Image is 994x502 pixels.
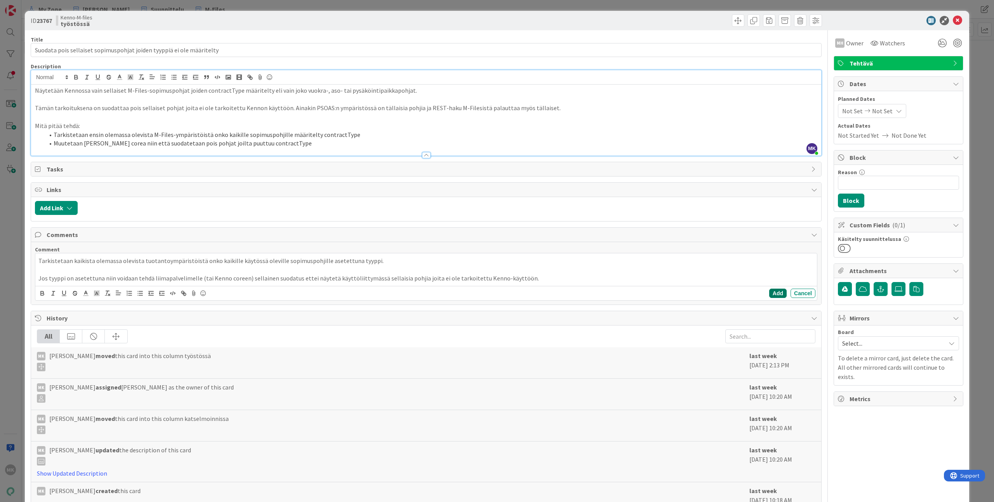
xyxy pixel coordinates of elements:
span: Mirrors [850,313,949,323]
p: Tarkistetaan kaikista olemassa olevista tuotantoympäristöistä onko kaikille käytössä oleville sop... [38,256,814,265]
button: Add Link [35,201,78,215]
input: Search... [725,329,815,343]
b: last week [749,487,777,495]
b: updated [96,446,119,454]
span: Not Done Yet [891,131,926,140]
p: Jos tyyppi on asetettuna niin voidaan tehdä liimapalvelimelle (tai Kenno coreen) sellainen suodat... [38,274,814,283]
b: moved [96,352,115,360]
span: Watchers [880,38,905,48]
div: MK [37,352,45,360]
div: Käsitelty suunnittelussa [838,236,959,242]
button: Cancel [791,289,815,298]
span: [PERSON_NAME] this card into this column katselmoinnissa [49,414,229,434]
li: Muutetaan [PERSON_NAME] corea niin että suodatetaan pois pohjat joilta puuttuu contractType [44,139,817,148]
span: [PERSON_NAME] the description of this card [49,445,191,466]
div: All [37,330,60,343]
span: Comments [47,230,807,239]
span: Select... [842,338,942,349]
span: Planned Dates [838,95,959,103]
b: last week [749,446,777,454]
span: Description [31,63,61,70]
b: 23767 [36,17,52,24]
p: Tämän tarkoituksena on suodattaa pois sellaiset pohjat joita ei ole tarkoitettu Kennon käyttöön. ... [35,104,817,113]
span: ( 0/1 ) [892,221,905,229]
p: Mitä pitää tehdä: [35,121,817,130]
span: Comment [35,246,60,253]
span: [PERSON_NAME] [PERSON_NAME] as the owner of this card [49,383,234,403]
span: Not Set [872,106,893,116]
span: Links [47,185,807,194]
span: Not Set [842,106,863,116]
span: Attachments [850,266,949,275]
div: MK [37,446,45,455]
p: Näytetään Kennossa vain sellaiset M-Files-sopimuspohjat joiden contractType määritelty eli vain j... [35,86,817,95]
div: MK [37,487,45,495]
label: Title [31,36,43,43]
input: type card name here... [31,43,822,57]
b: created [96,487,118,495]
b: last week [749,415,777,422]
span: Tehtävä [850,59,949,68]
span: [PERSON_NAME] this card [49,486,141,495]
button: Add [769,289,787,298]
div: [DATE] 10:20 AM [749,445,815,478]
b: last week [749,383,777,391]
b: moved [96,415,115,422]
span: Dates [850,79,949,88]
b: last week [749,352,777,360]
span: Block [850,153,949,162]
span: Board [838,329,854,335]
div: [DATE] 2:13 PM [749,351,815,374]
span: Kenno-M-files [61,14,92,21]
span: Actual Dates [838,122,959,130]
span: Custom Fields [850,220,949,230]
span: ID [31,16,52,25]
li: Tarkistetaan ensin olemassa olevista M-Files-ympäristöistä onko kaikille sopimuspohjille määritel... [44,130,817,139]
b: assigned [96,383,121,391]
div: MK [37,415,45,423]
b: työstössä [61,21,92,27]
button: Block [838,194,864,208]
p: To delete a mirror card, just delete the card. All other mirrored cards will continue to exists. [838,353,959,381]
span: Metrics [850,394,949,403]
span: Support [16,1,35,10]
div: [DATE] 10:20 AM [749,383,815,406]
span: Owner [846,38,864,48]
div: MK [37,383,45,392]
span: [PERSON_NAME] this card into this column työstössä [49,351,211,371]
span: Not Started Yet [838,131,879,140]
div: [DATE] 10:20 AM [749,414,815,437]
label: Reason [838,169,857,176]
span: MK [806,143,817,154]
div: MH [835,38,845,48]
a: Show Updated Description [37,469,107,477]
span: History [47,313,807,323]
span: Tasks [47,164,807,174]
